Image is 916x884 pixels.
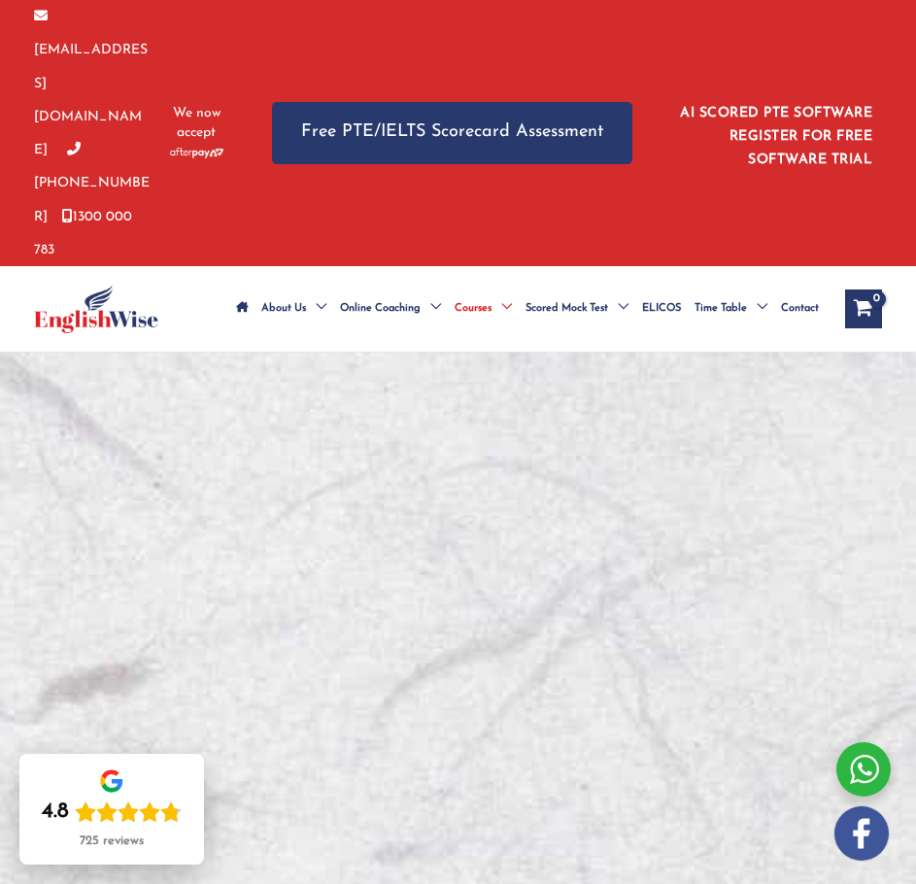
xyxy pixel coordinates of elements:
a: AI SCORED PTE SOFTWARE REGISTER FOR FREE SOFTWARE TRIAL [680,106,872,167]
span: Courses [455,275,492,343]
a: 1300 000 783 [34,210,132,257]
a: Online CoachingMenu Toggle [333,275,448,343]
a: Scored Mock TestMenu Toggle [519,275,635,343]
a: ELICOS [635,275,688,343]
a: Free PTE/IELTS Scorecard Assessment [272,102,632,163]
span: Menu Toggle [608,275,628,343]
span: About Us [261,275,306,343]
span: Online Coaching [340,275,421,343]
div: Rating: 4.8 out of 5 [42,799,182,826]
nav: Site Navigation: Main Menu [229,275,826,343]
span: Menu Toggle [306,275,326,343]
a: [EMAIL_ADDRESS][DOMAIN_NAME] [34,10,148,157]
span: Menu Toggle [747,275,767,343]
img: white-facebook.png [834,806,889,861]
div: 725 reviews [80,833,144,849]
a: About UsMenu Toggle [254,275,333,343]
a: Contact [774,275,826,343]
span: Scored Mock Test [526,275,608,343]
a: CoursesMenu Toggle [448,275,519,343]
a: Time TableMenu Toggle [688,275,774,343]
a: [PHONE_NUMBER] [34,143,150,224]
aside: Header Widget 1 [671,90,882,177]
div: 4.8 [42,799,69,826]
span: Contact [781,275,819,343]
span: ELICOS [642,275,681,343]
a: View Shopping Cart, empty [845,289,882,328]
span: Time Table [695,275,747,343]
span: Menu Toggle [492,275,512,343]
span: We now accept [170,104,223,143]
img: cropped-ew-logo [34,285,158,333]
img: Afterpay-Logo [170,148,223,158]
span: Menu Toggle [421,275,441,343]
